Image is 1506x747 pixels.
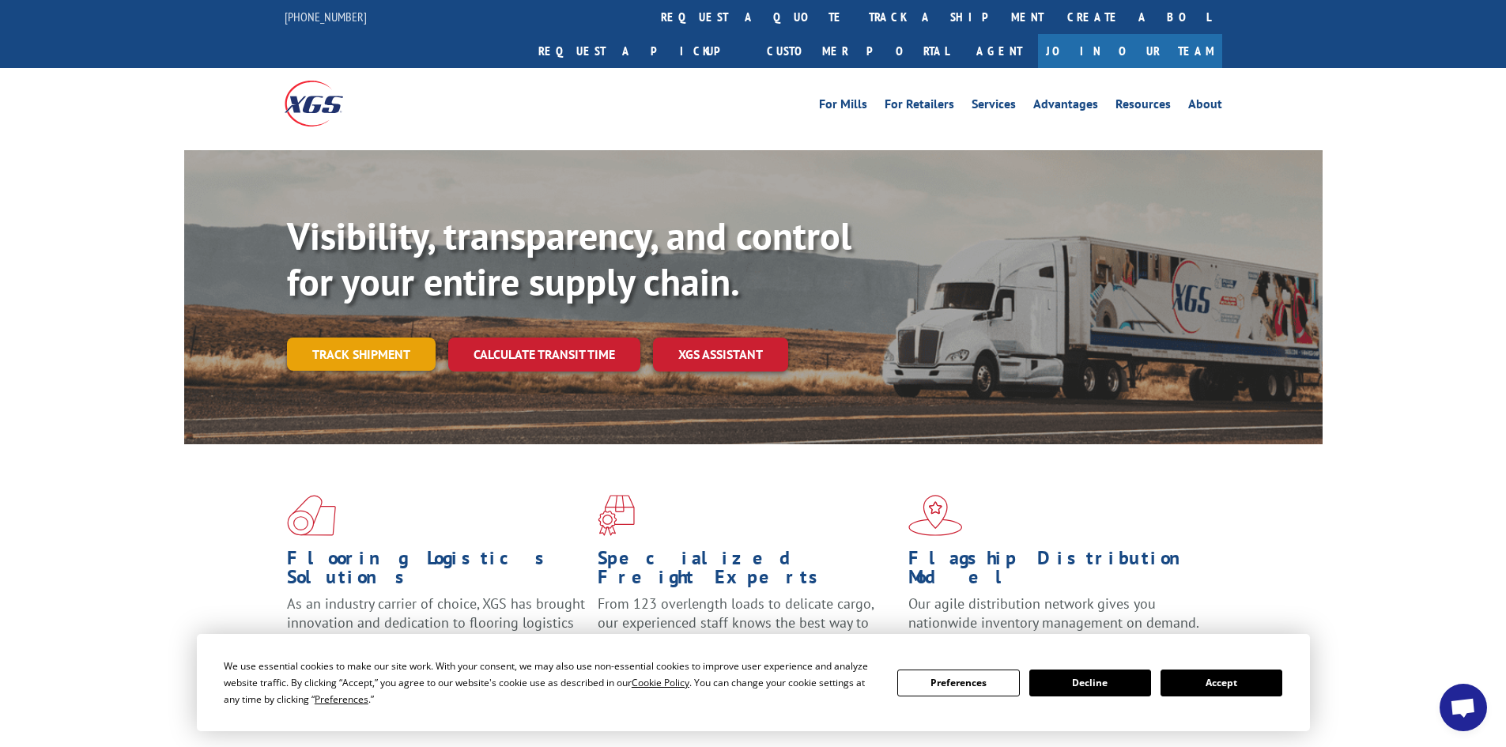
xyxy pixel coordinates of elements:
a: Calculate transit time [448,338,640,372]
a: Resources [1115,98,1171,115]
a: Track shipment [287,338,436,371]
a: For Mills [819,98,867,115]
div: We use essential cookies to make our site work. With your consent, we may also use non-essential ... [224,658,878,707]
h1: Flagship Distribution Model [908,549,1207,594]
span: Cookie Policy [632,676,689,689]
a: Join Our Team [1038,34,1222,68]
a: For Retailers [885,98,954,115]
img: xgs-icon-flagship-distribution-model-red [908,495,963,536]
a: Services [972,98,1016,115]
h1: Specialized Freight Experts [598,549,896,594]
p: From 123 overlength loads to delicate cargo, our experienced staff knows the best way to move you... [598,594,896,665]
button: Decline [1029,670,1151,696]
a: [PHONE_NUMBER] [285,9,367,25]
div: Cookie Consent Prompt [197,634,1310,731]
a: About [1188,98,1222,115]
span: Our agile distribution network gives you nationwide inventory management on demand. [908,594,1199,632]
a: Advantages [1033,98,1098,115]
span: Preferences [315,692,368,706]
b: Visibility, transparency, and control for your entire supply chain. [287,211,851,306]
h1: Flooring Logistics Solutions [287,549,586,594]
img: xgs-icon-total-supply-chain-intelligence-red [287,495,336,536]
a: Agent [961,34,1038,68]
button: Preferences [897,670,1019,696]
a: Request a pickup [527,34,755,68]
img: xgs-icon-focused-on-flooring-red [598,495,635,536]
a: Open chat [1440,684,1487,731]
button: Accept [1161,670,1282,696]
a: XGS ASSISTANT [653,338,788,372]
a: Customer Portal [755,34,961,68]
span: As an industry carrier of choice, XGS has brought innovation and dedication to flooring logistics... [287,594,585,651]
